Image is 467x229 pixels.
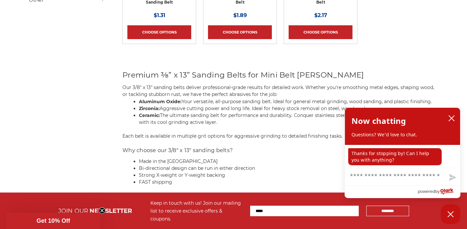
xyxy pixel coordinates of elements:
[233,12,247,18] span: $1.89
[208,25,272,39] a: Choose Options
[139,105,160,111] strong: Zirconia:
[122,84,434,97] span: Our 3/8" x 13" sanding belts deliver professional-grade results for detailed work. Whether you're...
[139,158,218,164] span: Made in the [GEOGRAPHIC_DATA]
[345,145,460,168] div: chat
[90,207,132,215] span: NEWSLETTER
[446,113,457,123] button: close chatbox
[160,105,380,111] span: Aggressive cutting power and long life. Ideal for heavy stock removal on steel, wood, and more.
[139,179,172,185] span: FAST shipping
[122,70,364,80] span: Premium ⅜” x 13” Sanding Belts for Mini Belt [PERSON_NAME]
[444,170,460,185] button: Send message
[139,112,436,125] span: The ultimate sanding belt for performance and durability. Conquer stainless steel, superalloys, a...
[37,218,70,224] span: Get 10% Off
[58,207,88,215] span: JOIN OUR
[435,187,440,195] span: by
[139,99,182,104] strong: Aluminum Oxide:
[351,114,406,127] h2: Now chatting
[150,199,244,223] div: Keep in touch with us! Join our mailing list to receive exclusive offers & coupons.
[348,148,442,165] p: Thanks for stopping by! Can I help you with anything?
[441,204,460,224] button: Close Chatbox
[122,133,343,139] span: Each belt is available in multiple grit options for aggressive grinding to detailed finishing tasks.
[351,131,454,138] p: Questions? We'd love to chat.
[99,207,105,214] button: Close teaser
[418,186,460,198] a: Powered by Olark
[314,12,327,18] span: $2.17
[7,213,100,229] div: Get 10% OffClose teaser
[139,112,160,118] strong: Ceramic:
[345,107,460,198] div: olark chatbox
[139,165,255,171] span: Bi-directional design can be run in either direction
[182,99,432,104] span: Your versatile, all-purpose sanding belt. Ideal for general metal grinding, wood sanding, and pla...
[154,12,165,18] span: $1.31
[418,187,435,195] span: powered
[127,25,191,39] a: Choose Options
[122,147,233,153] span: Why choose our 3/8" x 13" sanding belts?
[139,172,225,178] span: Strong X-weight or Y-weight backing
[289,25,352,39] a: Choose Options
